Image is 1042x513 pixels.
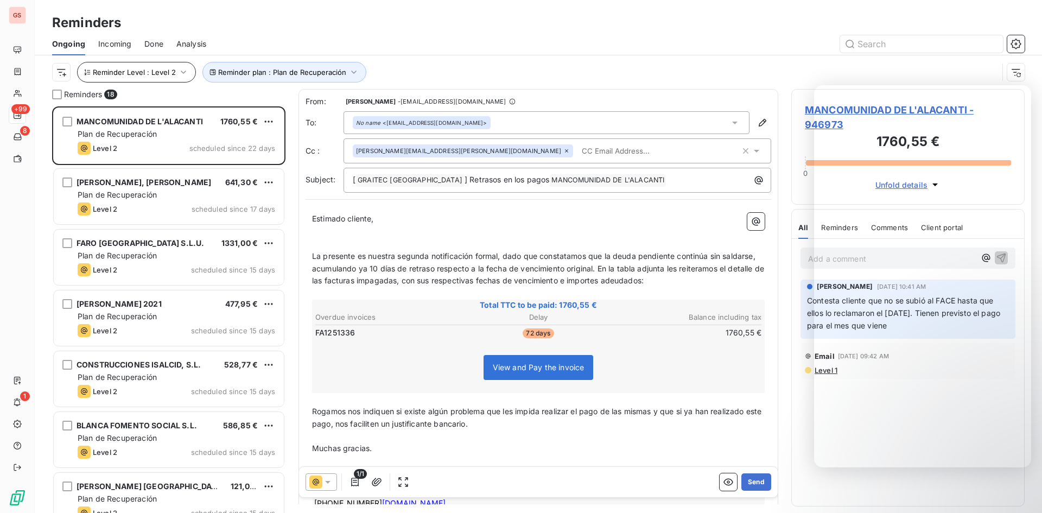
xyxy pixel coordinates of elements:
[20,126,30,136] span: 8
[20,391,30,401] span: 1
[93,205,117,213] span: Level 2
[189,144,275,153] span: scheduled since 22 days
[104,90,117,99] span: 18
[52,106,285,513] div: grid
[306,145,344,156] label: Cc :
[77,62,196,83] button: Reminder Level : Level 2
[523,328,554,338] span: 72 days
[306,96,344,107] span: From:
[306,117,344,128] label: To:
[356,174,464,187] span: GRAITEC [GEOGRAPHIC_DATA]
[312,251,766,286] span: La presente es nuestra segunda notificación formal, dado que constatamos que la deuda pendiente c...
[9,7,26,24] div: GS
[464,312,612,323] th: Delay
[52,39,85,49] span: Ongoing
[77,178,211,187] span: [PERSON_NAME], [PERSON_NAME]
[614,312,762,323] th: Balance including tax
[614,327,762,339] td: 1760,55 €
[78,372,157,382] span: Plan de Recuperación
[11,104,30,114] span: +99
[77,238,204,248] span: FARO [GEOGRAPHIC_DATA] S.L.U.
[807,296,1002,330] span: Contesta cliente que no se subió al FACE hasta que ellos lo reclamaron el [DATE]. Tienen previsto...
[93,387,117,396] span: Level 2
[550,174,666,187] span: MANCOMUNIDAD DE L'ALACANTI
[77,117,203,126] span: MANCOMUNIDAD DE L'ALACANTI
[191,387,275,396] span: scheduled since 15 days
[398,98,506,105] span: - [EMAIL_ADDRESS][DOMAIN_NAME]
[93,326,117,335] span: Level 2
[493,363,584,372] span: View and Pay the invoice
[465,175,549,184] span: ] Retrasos en los pagos
[77,421,197,430] span: BLANCA FOMENTO SOCIAL S.L.
[77,360,201,369] span: CONSTRUCCIONES ISALCID, S.L.
[93,144,117,153] span: Level 2
[93,448,117,457] span: Level 2
[78,129,157,138] span: Plan de Recuperación
[312,407,764,428] span: Rogamos nos indiquen si existe algún problema que les impida realizar el pago de las mismas y que...
[315,312,463,323] th: Overdue invoices
[144,39,163,49] span: Done
[356,148,561,154] span: [PERSON_NAME][EMAIL_ADDRESS][PERSON_NAME][DOMAIN_NAME]
[346,98,396,105] span: [PERSON_NAME]
[805,103,1011,132] span: MANCOMUNIDAD DE L'ALACANTI - 946973
[354,469,367,479] span: 1/1
[220,117,258,126] span: 1760,55 €
[577,143,703,159] input: CC Email Address...
[814,366,837,375] span: Level 1
[225,178,258,187] span: 641,30 €
[192,205,275,213] span: scheduled since 17 days
[9,489,26,506] img: Logo LeanPay
[741,473,771,491] button: Send
[64,89,102,100] span: Reminders
[78,190,157,199] span: Plan de Recuperación
[93,265,117,274] span: Level 2
[77,482,244,491] span: [PERSON_NAME] [GEOGRAPHIC_DATA], SAU
[93,68,176,77] span: Reminder Level : Level 2
[78,433,157,442] span: Plan de Recuperación
[52,13,121,33] h3: Reminders
[312,214,374,223] span: Estimado cliente,
[221,238,258,248] span: 1331,00 €
[840,35,1003,53] input: Search
[314,300,763,311] span: Total TTC to be paid: 1760,55 €
[218,68,346,77] span: Reminder plan : Plan de Recuperación
[98,39,131,49] span: Incoming
[315,327,355,338] span: FA1251336
[805,132,1011,154] h3: 1760,55 €
[312,444,372,453] span: Muchas gracias.
[356,119,380,126] em: No name
[231,482,262,491] span: 121,00 €
[1005,476,1031,502] iframe: Intercom live chat
[78,312,157,321] span: Plan de Recuperación
[191,265,275,274] span: scheduled since 15 days
[191,326,275,335] span: scheduled since 15 days
[223,421,258,430] span: 586,85 €
[191,448,275,457] span: scheduled since 15 days
[798,223,808,232] span: All
[176,39,206,49] span: Analysis
[356,119,487,126] div: <[EMAIL_ADDRESS][DOMAIN_NAME]>
[225,299,258,308] span: 477,95 €
[814,85,1031,467] iframe: Intercom live chat
[202,62,366,83] button: Reminder plan : Plan de Recuperación
[306,175,335,184] span: Subject:
[224,360,258,369] span: 528,77 €
[353,175,355,184] span: [
[803,169,808,178] span: 0
[78,251,157,260] span: Plan de Recuperación
[78,494,157,503] span: Plan de Recuperación
[77,299,162,308] span: [PERSON_NAME] 2021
